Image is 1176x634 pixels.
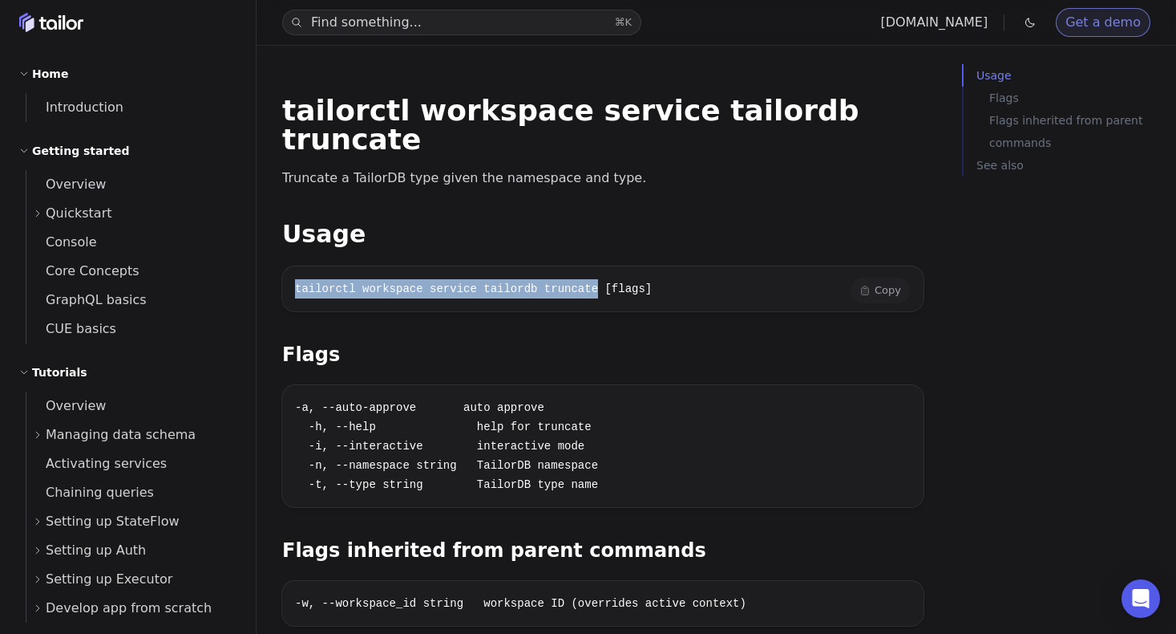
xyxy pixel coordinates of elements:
a: GraphQL basics [26,286,236,315]
a: Introduction [26,93,236,122]
span: Chaining queries [26,485,154,500]
code: tailorctl workspace service tailordb truncate [flags] [295,282,652,295]
span: Managing data schema [46,424,196,446]
code: -a, --auto-approve auto approve -h, --help help for truncate -i, --interactive interactive mode -... [295,401,598,491]
code: -w, --workspace_id string workspace ID (overrides active context) [295,597,746,610]
button: Toggle dark mode [1020,13,1040,32]
span: Overview [26,398,106,413]
span: Quickstart [46,202,112,225]
span: Setting up StateFlow [46,510,180,533]
h1: tailorctl workspace service tailordb truncate [282,96,923,154]
a: Flags inherited from parent commands [282,539,706,562]
h2: Getting started [32,141,130,161]
a: Flags [282,343,340,366]
a: Core Concepts [26,257,236,286]
a: See also [976,154,1170,177]
a: Home [19,13,83,32]
span: Activating services [26,456,167,471]
a: Console [26,228,236,257]
h2: Tutorials [32,363,87,382]
a: CUE basics [26,315,236,343]
kbd: K [624,16,632,28]
a: Usage [282,220,366,248]
span: Develop app from scratch [46,597,212,620]
span: Core Concepts [26,263,139,278]
a: [DOMAIN_NAME] [880,14,988,30]
button: Copy [851,278,911,303]
button: Find something...⌘K [282,10,641,35]
a: Activating services [26,449,236,478]
kbd: ⌘ [614,16,624,28]
a: Overview [26,392,236,421]
a: Overview [26,170,236,199]
h2: Home [32,64,68,83]
a: Usage [976,64,1170,87]
p: Truncate a TailorDB type given the namespace and type. [282,167,923,189]
a: Flags [989,87,1170,109]
span: Console [26,234,97,250]
span: Overview [26,177,106,192]
div: Open Intercom Messenger [1121,579,1160,618]
a: Chaining queries [26,478,236,507]
span: Setting up Auth [46,539,146,562]
span: Introduction [26,100,123,115]
a: Flags inherited from parent commands [989,109,1170,154]
span: CUE basics [26,321,116,336]
span: Setting up Executor [46,568,172,591]
span: GraphQL basics [26,292,147,307]
a: Get a demo [1056,8,1150,37]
